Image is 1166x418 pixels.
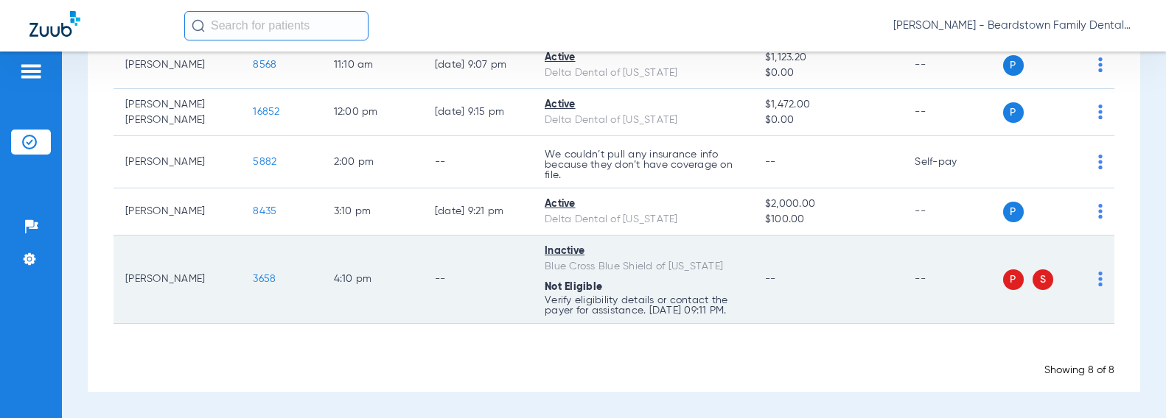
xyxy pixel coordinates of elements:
[765,157,776,167] span: --
[1003,102,1024,123] span: P
[903,235,1002,324] td: --
[903,188,1002,235] td: --
[322,42,423,89] td: 11:10 AM
[1098,104,1103,119] img: group-dot-blue.svg
[253,60,276,70] span: 8568
[765,196,892,212] span: $2,000.00
[903,136,1002,188] td: Self-pay
[765,113,892,128] span: $0.00
[253,274,276,284] span: 3658
[114,136,241,188] td: [PERSON_NAME]
[192,19,205,32] img: Search Icon
[184,11,369,40] input: Search for patients
[1098,204,1103,219] img: group-dot-blue.svg
[423,188,533,235] td: [DATE] 9:21 PM
[545,196,741,212] div: Active
[1003,202,1024,222] span: P
[114,42,241,89] td: [PERSON_NAME]
[114,235,241,324] td: [PERSON_NAME]
[253,206,276,216] span: 8435
[545,212,741,227] div: Delta Dental of [US_STATE]
[1098,57,1103,72] img: group-dot-blue.svg
[19,63,43,80] img: hamburger-icon
[545,259,741,274] div: Blue Cross Blue Shield of [US_STATE]
[765,65,892,81] span: $0.00
[322,136,423,188] td: 2:00 PM
[423,42,533,89] td: [DATE] 9:07 PM
[903,89,1002,136] td: --
[765,212,892,227] span: $100.00
[903,42,1002,89] td: --
[322,89,423,136] td: 12:00 PM
[545,295,741,316] p: Verify eligibility details or contact the payer for assistance. [DATE] 09:11 PM.
[253,107,279,117] span: 16852
[765,274,776,284] span: --
[29,11,80,37] img: Zuub Logo
[423,89,533,136] td: [DATE] 9:15 PM
[423,136,533,188] td: --
[765,97,892,113] span: $1,472.00
[545,50,741,65] div: Active
[893,18,1137,33] span: [PERSON_NAME] - Beardstown Family Dental
[1003,55,1024,76] span: P
[253,157,276,167] span: 5882
[423,235,533,324] td: --
[1098,155,1103,169] img: group-dot-blue.svg
[545,97,741,113] div: Active
[1033,269,1053,290] span: S
[1044,365,1114,375] span: Showing 8 of 8
[114,188,241,235] td: [PERSON_NAME]
[545,113,741,128] div: Delta Dental of [US_STATE]
[545,244,741,259] div: Inactive
[114,89,241,136] td: [PERSON_NAME] [PERSON_NAME]
[765,50,892,65] span: $1,123.20
[1098,272,1103,286] img: group-dot-blue.svg
[545,282,602,292] span: Not Eligible
[1003,269,1024,290] span: P
[545,149,741,180] p: We couldn’t pull any insurance info because they don’t have coverage on file.
[322,235,423,324] td: 4:10 PM
[545,65,741,81] div: Delta Dental of [US_STATE]
[322,188,423,235] td: 3:10 PM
